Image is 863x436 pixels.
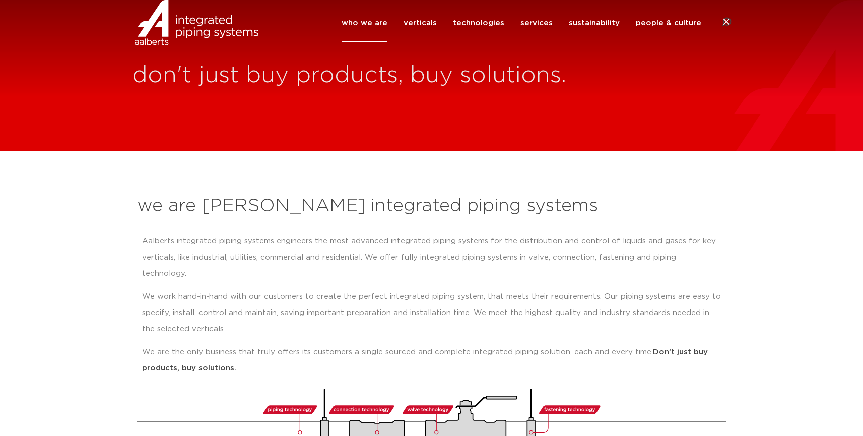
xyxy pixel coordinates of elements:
[142,344,721,377] p: We are the only business that truly offers its customers a single sourced and complete integrated...
[342,4,701,42] nav: Menu
[569,4,620,42] a: sustainability
[142,289,721,337] p: We work hand-in-hand with our customers to create the perfect integrated piping system, that meet...
[520,4,553,42] a: services
[342,4,387,42] a: who we are
[137,194,726,218] h2: we are [PERSON_NAME] integrated piping systems
[142,233,721,282] p: Aalberts integrated piping systems engineers the most advanced integrated piping systems for the ...
[453,4,504,42] a: technologies
[636,4,701,42] a: people & culture
[404,4,437,42] a: verticals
